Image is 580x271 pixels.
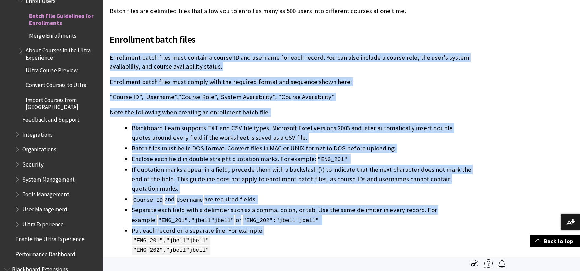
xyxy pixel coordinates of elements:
span: Convert Courses to Ultra [26,79,86,88]
span: Feedback and Support [22,114,80,123]
li: and are required fields. [132,195,472,204]
span: Ultra Course Preview [26,64,78,74]
li: Do not exceed 500 records. This size limit is due to timeout restrictions associated with most br... [132,256,472,265]
span: "ENG_201","jbell"jbell" [157,216,235,225]
span: Performance Dashboard [15,248,75,258]
span: Ultra Experience [22,219,64,228]
span: "ENG_202":"jbell"jbell" [241,216,320,225]
span: User Management [22,204,68,213]
li: Separate each field with a delimiter such as a comma, colon, or tab. Use the same delimiter in ev... [132,205,472,224]
img: Print [470,259,478,268]
span: Course ID [132,196,165,205]
span: "ENG_201","jbell"jbell" [132,236,210,246]
span: "ENG_202","jbell"jbell" [132,246,210,255]
p: Batch files are delimited files that allow you to enroll as many as 500 users into different cour... [110,7,472,15]
span: Enrollment batch files [110,32,472,47]
span: Organizations [22,144,56,153]
img: More help [484,259,493,268]
span: Import Courses from [GEOGRAPHIC_DATA] [26,94,98,110]
li: Batch files must be in DOS format. Convert files in MAC or UNIX format to DOS before uploading. [132,144,472,153]
span: Username [175,196,204,205]
span: Security [22,159,44,168]
p: Note the following when creating an enrollment batch file: [110,108,472,117]
span: About Courses in the Ultra Experience [26,45,98,61]
span: System Management [22,174,75,183]
p: "Course ID","Username","Course Role","System Availability", "Course Availability" [110,93,472,101]
span: Enable the Ultra Experience [15,233,85,243]
span: Batch File Guidelines for Enrollments [29,10,98,26]
li: Blackboard Learn supports TXT and CSV file types. Microsoft Excel versions 2003 and later automat... [132,123,472,143]
span: Tools Management [22,189,69,198]
p: Enrollment batch files must comply with the required format and sequence shown here: [110,77,472,86]
span: "ENG_201" [316,155,349,164]
img: Follow this page [498,259,506,268]
li: Put each record on a separate line. For example: [132,226,472,255]
span: Integrations [22,129,53,138]
p: Enrollment batch files must contain a course ID and username for each record. You can also includ... [110,53,472,71]
li: Enclose each field in double straight quotation marks. For example: [132,154,472,164]
a: Back to top [530,235,580,247]
li: If quotation marks appear in a field, precede them with a backslash (\) to indicate that the next... [132,165,472,194]
span: Merge Enrollments [29,30,76,39]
